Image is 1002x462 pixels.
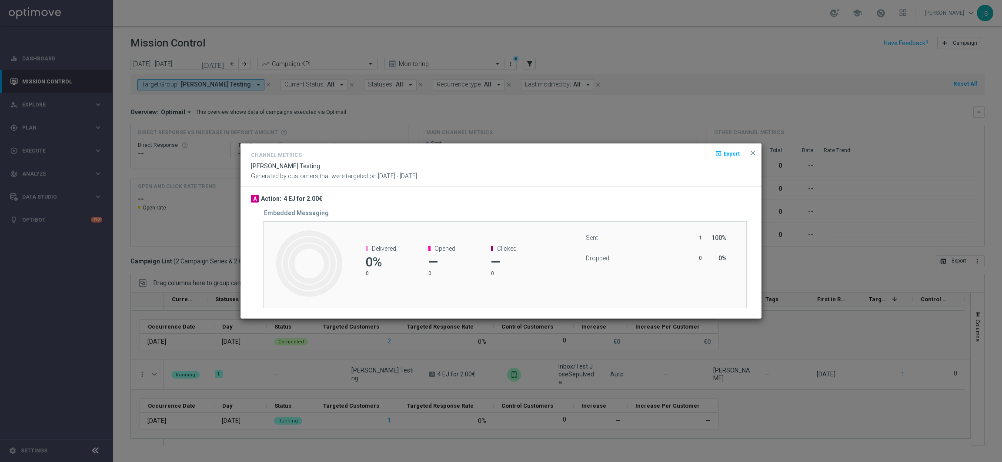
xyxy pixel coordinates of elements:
div: A [251,195,259,203]
span: Opened [434,245,455,252]
span: Delivered [372,245,396,252]
h4: Channel Metrics [251,152,302,158]
span: 0% [718,255,727,262]
h3: Action: [261,195,281,203]
p: 1 [684,234,702,241]
span: Clicked [497,245,517,252]
h5: Embedded Messaging [264,209,329,216]
span: close [749,150,756,156]
span: 100% [711,234,727,241]
span: Sent [586,234,598,241]
span: [PERSON_NAME] Testing [251,163,320,170]
span: 0% [365,254,382,269]
p: 0 [491,270,532,277]
span: [DATE] - [DATE] [378,173,417,179]
span: Generated by customers that were targeted on [251,173,377,179]
span: Export [724,151,740,157]
button: open_in_browser Export [714,148,741,159]
p: 0 [684,255,702,262]
i: open_in_browser [715,150,722,157]
p: 0 [428,270,469,277]
h3: 4 EJ for 2.00€ [284,195,322,203]
p: 0 [366,270,407,277]
span: Dropped [586,255,609,262]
